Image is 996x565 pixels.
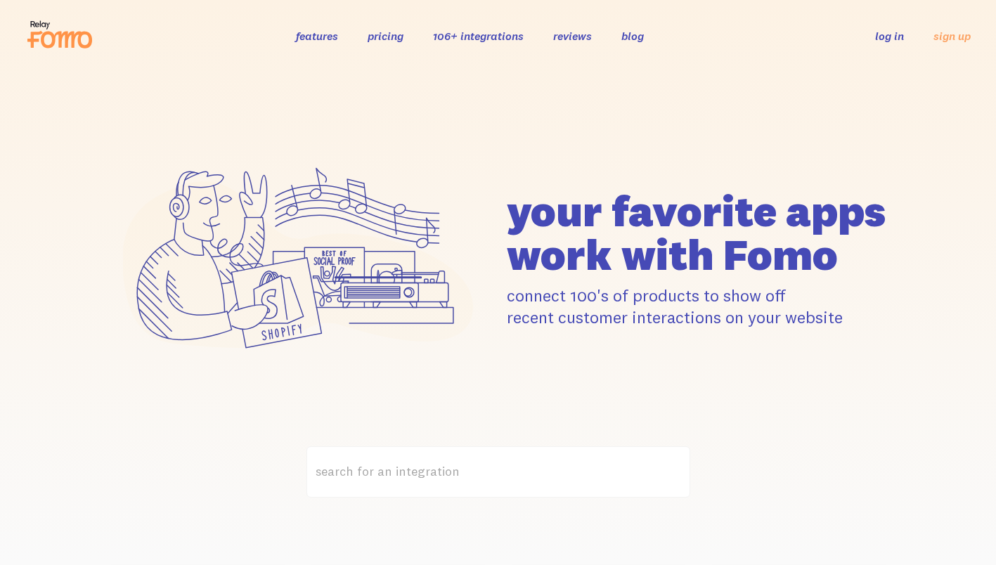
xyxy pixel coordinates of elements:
a: 106+ integrations [433,29,524,43]
h1: your favorite apps work with Fomo [507,189,891,276]
label: search for an integration [306,446,690,498]
a: pricing [368,29,403,43]
p: connect 100's of products to show off recent customer interactions on your website [507,285,891,328]
a: features [296,29,338,43]
a: reviews [553,29,592,43]
a: blog [621,29,644,43]
a: log in [875,29,904,43]
a: sign up [933,29,971,44]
